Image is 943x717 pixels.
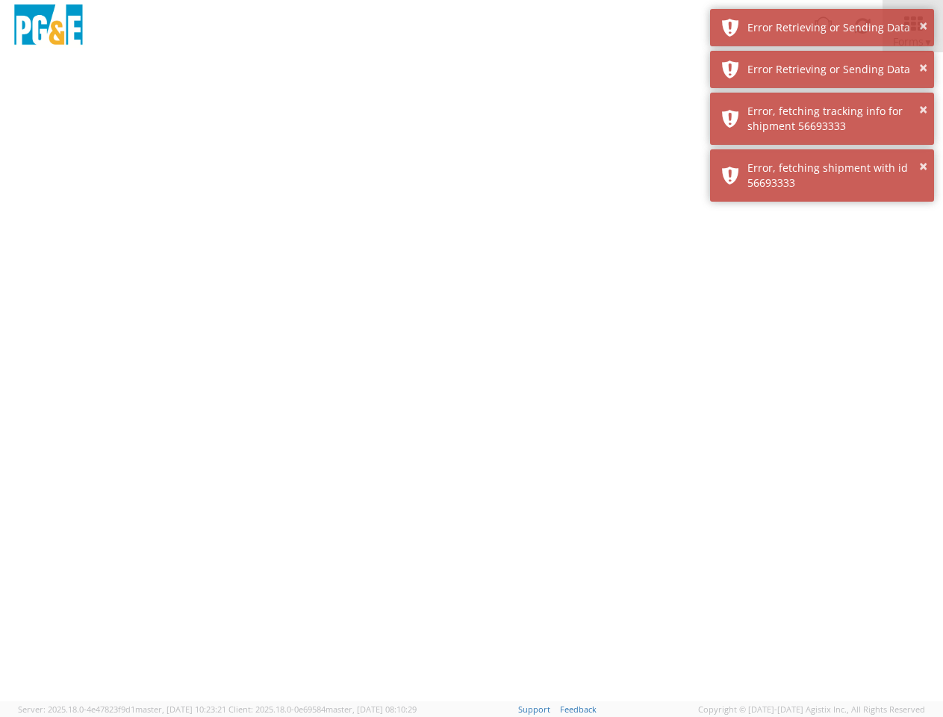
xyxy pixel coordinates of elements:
button: × [919,16,927,37]
div: Error, fetching shipment with id 56693333 [747,161,923,190]
div: Error Retrieving or Sending Data [747,62,923,77]
span: Client: 2025.18.0-0e69584 [228,704,417,715]
span: Copyright © [DATE]-[DATE] Agistix Inc., All Rights Reserved [698,704,925,716]
img: pge-logo-06675f144f4cfa6a6814.png [11,4,86,49]
div: Error Retrieving or Sending Data [747,20,923,35]
button: × [919,99,927,121]
span: Server: 2025.18.0-4e47823f9d1 [18,704,226,715]
button: × [919,58,927,79]
span: master, [DATE] 08:10:29 [326,704,417,715]
a: Support [518,704,550,715]
a: Feedback [560,704,597,715]
div: Error, fetching tracking info for shipment 56693333 [747,104,923,134]
span: master, [DATE] 10:23:21 [135,704,226,715]
button: × [919,156,927,178]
